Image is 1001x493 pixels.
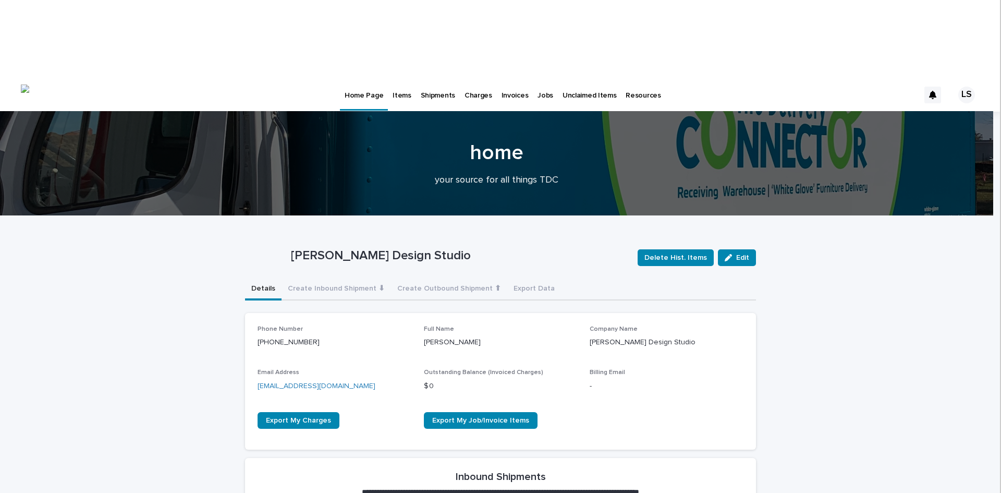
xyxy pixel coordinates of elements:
[621,78,665,111] a: Resources
[291,248,629,263] p: [PERSON_NAME] Design Studio
[393,78,411,100] p: Items
[460,78,497,111] a: Charges
[432,417,529,424] span: Export My Job/Invoice Items
[626,78,661,100] p: Resources
[736,254,749,261] span: Edit
[424,326,454,332] span: Full Name
[590,369,625,376] span: Billing Email
[282,279,391,300] button: Create Inbound Shipment ⬇
[424,337,578,348] p: [PERSON_NAME]
[497,78,533,111] a: Invoices
[456,471,546,483] h2: Inbound Shipments
[563,78,616,100] p: Unclaimed Items
[590,381,743,392] p: -
[958,87,975,103] div: LS
[424,381,578,392] p: $ 0
[258,326,303,332] span: Phone Number
[465,78,492,100] p: Charges
[258,412,339,429] a: Export My Charges
[558,78,621,111] a: Unclaimed Items
[258,339,320,346] a: [PHONE_NUMBER]
[388,78,416,111] a: Items
[340,78,388,109] a: Home Page
[424,369,543,376] span: Outstanding Balance (Invoiced Charges)
[507,279,561,300] button: Export Data
[421,78,455,100] p: Shipments
[718,249,756,266] button: Edit
[241,140,752,165] h1: home
[538,78,553,100] p: Jobs
[502,78,529,100] p: Invoices
[416,78,460,111] a: Shipments
[288,175,705,186] p: your source for all things TDC
[266,417,331,424] span: Export My Charges
[258,369,299,376] span: Email Address
[424,412,538,429] a: Export My Job/Invoice Items
[391,279,507,300] button: Create Outbound Shipment ⬆
[533,78,558,111] a: Jobs
[644,252,707,263] span: Delete Hist. Items
[345,78,383,100] p: Home Page
[21,85,29,105] img: W4wZFdokbAll_G_AXrdCIDHa4MYwM7XDfQJhnLRKC3E
[638,249,714,266] button: Delete Hist. Items
[590,337,743,348] p: [PERSON_NAME] Design Studio
[245,279,282,300] button: Details
[590,326,638,332] span: Company Name
[258,382,375,390] a: [EMAIL_ADDRESS][DOMAIN_NAME]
